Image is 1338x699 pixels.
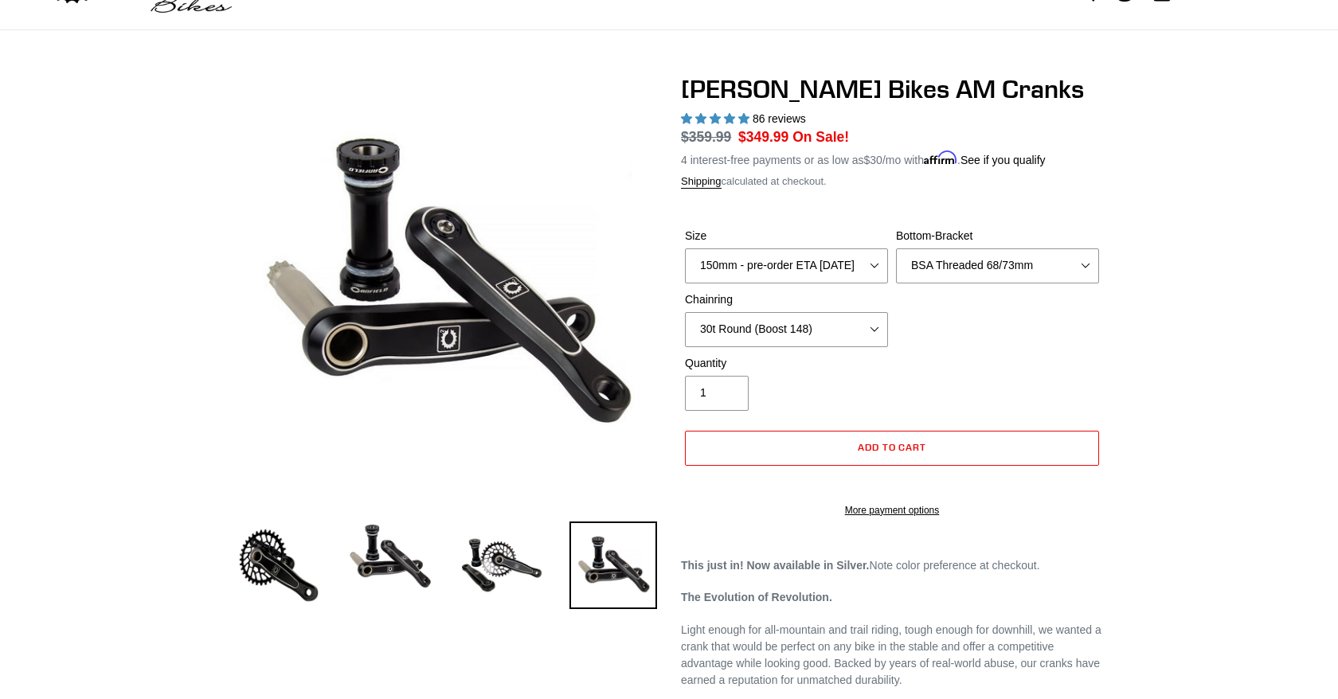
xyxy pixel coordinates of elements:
[681,129,731,145] s: $359.99
[685,291,888,308] label: Chainring
[864,154,882,166] span: $30
[458,521,546,609] img: Load image into Gallery viewer, Canfield Bikes AM Cranks
[685,431,1099,466] button: Add to cart
[681,557,1103,574] p: Note color preference at checkout.
[569,521,657,609] img: Load image into Gallery viewer, CANFIELD-AM_DH-CRANKS
[681,175,722,189] a: Shipping
[924,151,957,165] span: Affirm
[685,355,888,372] label: Quantity
[685,503,1099,517] a: More payment options
[346,521,434,592] img: Load image into Gallery viewer, Canfield Cranks
[792,127,849,147] span: On Sale!
[681,148,1046,169] p: 4 interest-free payments or as low as /mo with .
[681,622,1103,689] p: Light enough for all-mountain and trail riding, tough enough for downhill, we wanted a crank that...
[681,591,832,603] strong: The Evolution of Revolution.
[896,228,1099,244] label: Bottom-Bracket
[685,228,888,244] label: Size
[753,112,806,125] span: 86 reviews
[681,559,870,572] strong: This just in! Now available in Silver.
[235,521,323,609] img: Load image into Gallery viewer, Canfield Bikes AM Cranks
[681,174,1103,189] div: calculated at checkout.
[858,441,927,453] span: Add to cart
[681,74,1103,104] h1: [PERSON_NAME] Bikes AM Cranks
[738,129,788,145] span: $349.99
[960,154,1046,166] a: See if you qualify - Learn more about Affirm Financing (opens in modal)
[681,112,753,125] span: 4.97 stars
